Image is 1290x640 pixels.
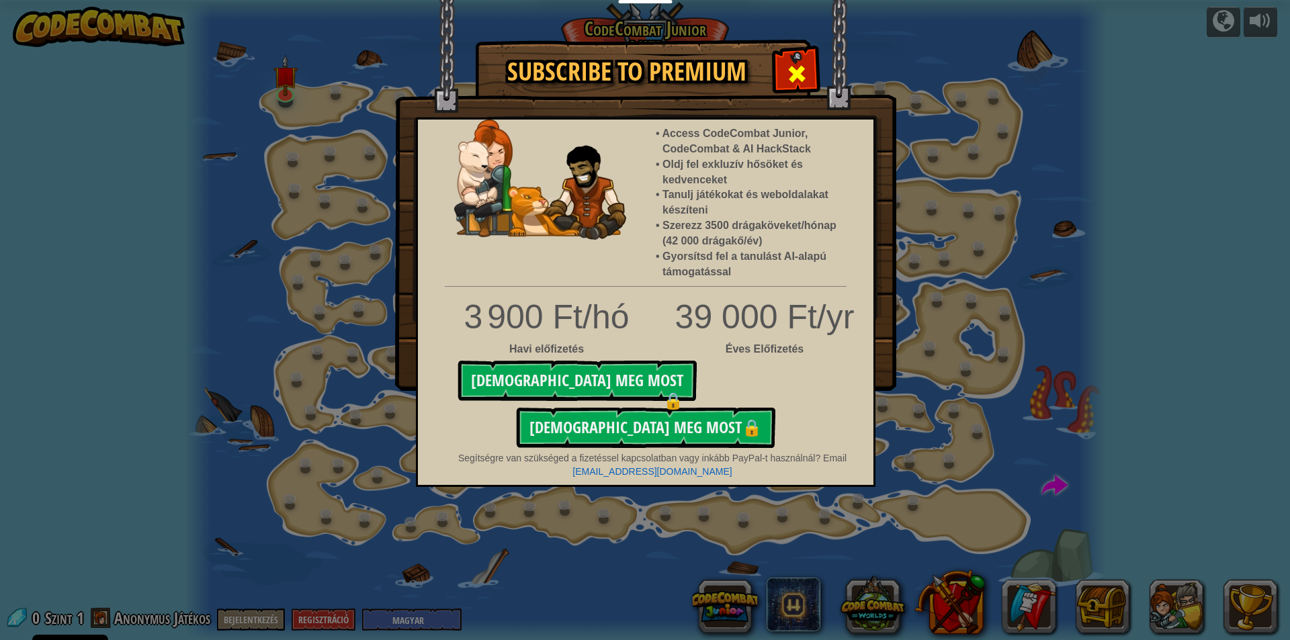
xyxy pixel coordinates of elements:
[408,342,884,357] div: Éves Előfizetés
[572,466,732,477] a: [EMAIL_ADDRESS][DOMAIN_NAME]
[662,126,860,157] li: Access CodeCombat Junior, CodeCombat & AI HackStack
[408,293,884,341] div: 39 000 Ft/yr
[662,249,860,280] li: Gyorsítsd fel a tanulást AI-alapú támogatással
[516,408,775,448] button: [DEMOGRAPHIC_DATA] meg most🔒
[662,187,860,218] li: Tanulj játékokat és weboldalakat készíteni
[662,157,860,188] li: Oldj fel exkluzív hősöket és kedvenceket
[458,453,847,463] span: Segítségre van szükséged a fizetéssel kapcsolatban vagy inkább PayPal-t használnál? Email
[458,342,636,357] div: Havi előfizetés
[454,120,626,240] img: anya-and-nando-pet.webp
[458,361,697,401] button: [DEMOGRAPHIC_DATA] meg most🔒
[458,293,636,341] div: 3 900 Ft/hó
[489,58,765,86] h1: Subscribe to Premium
[662,218,860,249] li: Szerezz 3500 drágaköveket/hónap (42 000 drágakő/év)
